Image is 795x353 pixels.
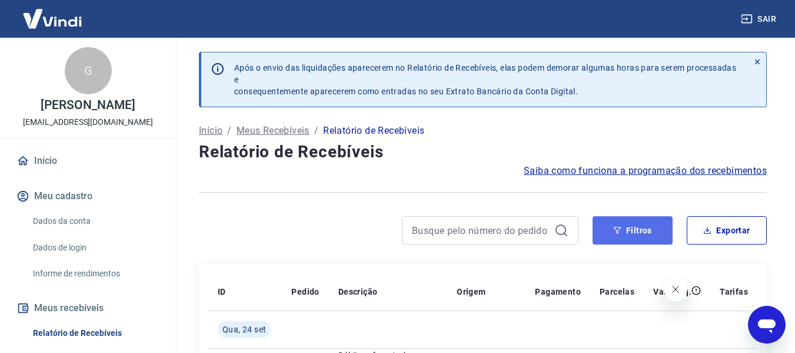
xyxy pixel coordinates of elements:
a: Início [14,148,162,174]
p: [PERSON_NAME] [41,99,135,111]
button: Filtros [593,216,673,245]
p: Descrição [338,286,378,298]
iframe: Botão para abrir a janela de mensagens [748,306,786,344]
div: G [65,47,112,94]
img: Vindi [14,1,91,37]
input: Busque pelo número do pedido [412,222,550,239]
p: / [227,124,231,138]
p: ID [218,286,226,298]
p: [EMAIL_ADDRESS][DOMAIN_NAME] [23,116,153,128]
a: Informe de rendimentos [28,262,162,286]
a: Dados da conta [28,209,162,233]
p: Após o envio das liquidações aparecerem no Relatório de Recebíveis, elas podem demorar algumas ho... [234,62,739,97]
a: Saiba como funciona a programação dos recebimentos [524,164,767,178]
p: Origem [457,286,485,298]
p: Pagamento [535,286,581,298]
p: / [314,124,318,138]
button: Meu cadastro [14,183,162,209]
iframe: Fechar mensagem [664,278,687,301]
h4: Relatório de Recebíveis [199,140,767,164]
a: Início [199,124,222,138]
button: Sair [739,8,781,30]
button: Exportar [687,216,767,245]
span: Olá! Precisa de ajuda? [7,8,99,18]
p: Pedido [291,286,319,298]
a: Relatório de Recebíveis [28,321,162,345]
a: Meus Recebíveis [237,124,310,138]
span: Qua, 24 set [222,324,266,335]
p: Relatório de Recebíveis [323,124,424,138]
a: Dados de login [28,236,162,260]
p: Valor Líq. [653,286,691,298]
button: Meus recebíveis [14,295,162,321]
p: Parcelas [600,286,634,298]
